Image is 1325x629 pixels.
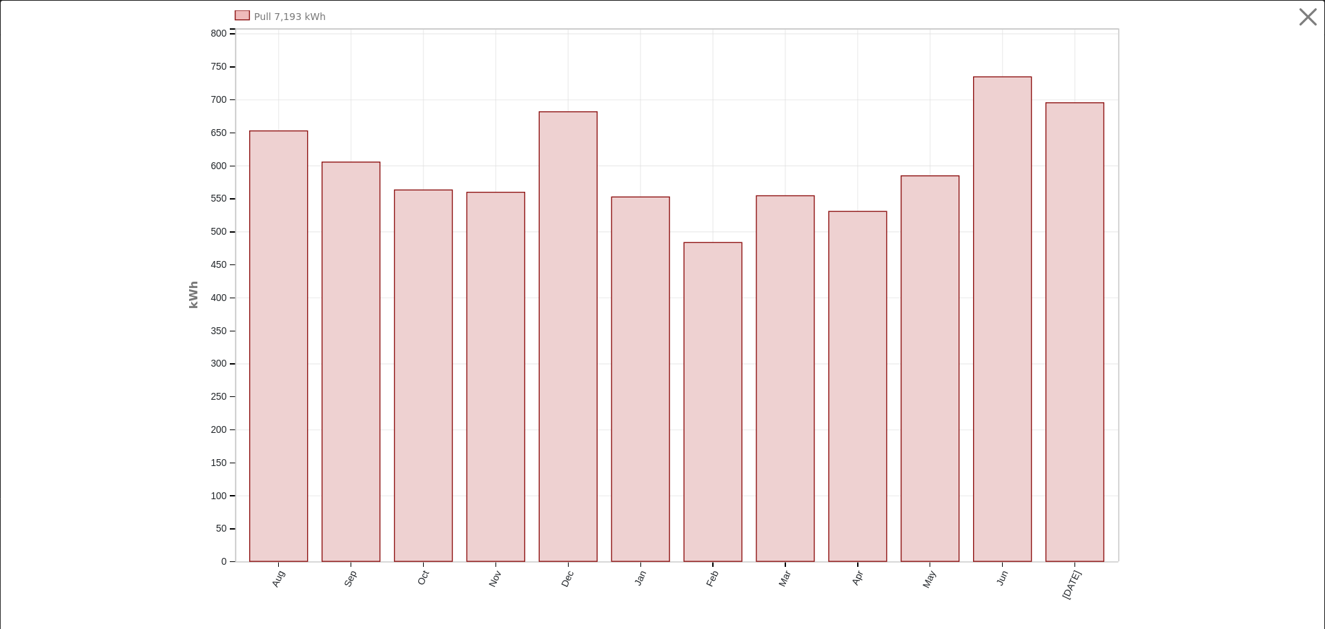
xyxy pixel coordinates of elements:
text: 0 [222,557,227,567]
rect: onclick="" [684,242,742,561]
text: Pull 7,193 kWh [254,11,326,22]
text: Mar [776,569,793,588]
text: 250 [211,391,227,402]
text: Oct [415,569,431,587]
text: Jun [994,569,1010,587]
text: 600 [211,161,227,171]
text: 50 [216,523,227,534]
rect: onclick="" [901,176,959,561]
text: Apr [850,569,865,587]
text: 450 [211,260,227,270]
rect: onclick="" [611,197,669,561]
text: 800 [211,29,227,39]
text: Aug [270,569,286,589]
rect: onclick="" [539,112,597,561]
text: May [921,569,938,590]
rect: onclick="" [1046,103,1103,561]
text: 700 [211,95,227,105]
rect: onclick="" [974,77,1032,561]
text: 100 [211,490,227,501]
rect: onclick="" [395,190,453,561]
text: Dec [560,569,576,589]
text: 350 [211,326,227,336]
text: kWh [187,281,200,309]
rect: onclick="" [322,162,380,561]
text: 750 [211,61,227,72]
text: 500 [211,226,227,237]
text: [DATE] [1061,569,1083,601]
rect: onclick="" [467,193,525,561]
text: 200 [211,425,227,435]
text: 550 [211,193,227,204]
text: 400 [211,293,227,303]
text: 300 [211,358,227,369]
rect: onclick="" [756,196,814,561]
text: 650 [211,128,227,138]
text: Nov [487,569,504,589]
text: 150 [211,458,227,468]
rect: onclick="" [250,131,308,561]
rect: onclick="" [829,211,887,561]
text: Jan [632,569,648,587]
text: Feb [705,569,721,588]
text: Sep [342,569,359,589]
